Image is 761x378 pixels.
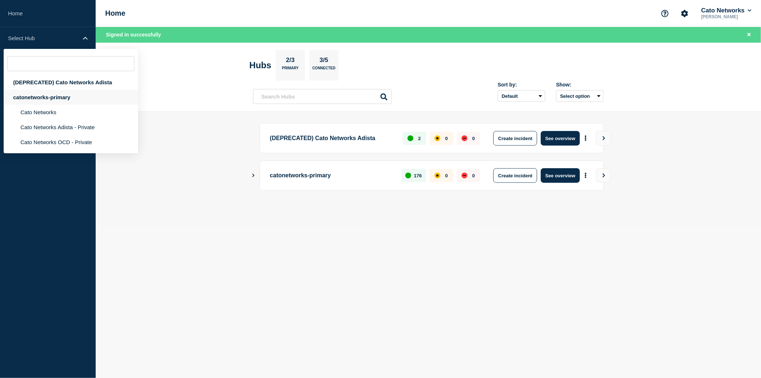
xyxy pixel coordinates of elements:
[435,135,440,141] div: affected
[418,136,421,141] p: 2
[408,135,413,141] div: up
[253,89,392,104] input: Search Hubs
[541,168,580,183] button: See overview
[472,136,475,141] p: 0
[581,132,590,145] button: More actions
[745,31,754,39] button: Close banner
[556,82,604,88] div: Show:
[493,168,537,183] button: Create incident
[493,131,537,146] button: Create incident
[700,14,753,19] p: [PERSON_NAME]
[4,120,138,135] li: Cato Networks Adista - Private
[106,32,161,38] span: Signed in successfully
[498,82,545,88] div: Sort by:
[596,131,611,146] button: View
[105,9,126,18] h1: Home
[414,173,422,178] p: 176
[270,131,394,146] p: (DEPRECATED) Cato Networks Adista
[472,173,475,178] p: 0
[252,173,255,178] button: Show Connected Hubs
[541,131,580,146] button: See overview
[8,35,78,41] p: Select Hub
[445,136,448,141] p: 0
[4,105,138,120] li: Cato Networks
[249,60,271,70] h2: Hubs
[445,173,448,178] p: 0
[677,6,692,21] button: Account settings
[556,90,604,102] button: Select option
[435,173,440,178] div: affected
[4,75,138,90] div: (DEPRECATED) Cato Networks Adista
[405,173,411,178] div: up
[596,168,611,183] button: View
[317,57,331,66] p: 3/5
[700,7,753,14] button: Cato Networks
[283,57,298,66] p: 2/3
[581,169,590,182] button: More actions
[657,6,673,21] button: Support
[462,135,467,141] div: down
[462,173,467,178] div: down
[282,66,299,74] p: Primary
[498,90,545,102] select: Sort by
[312,66,335,74] p: Connected
[4,135,138,150] li: Cato Networks OCD - Private
[4,90,138,105] div: catonetworks-primary
[270,168,393,183] p: catonetworks-primary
